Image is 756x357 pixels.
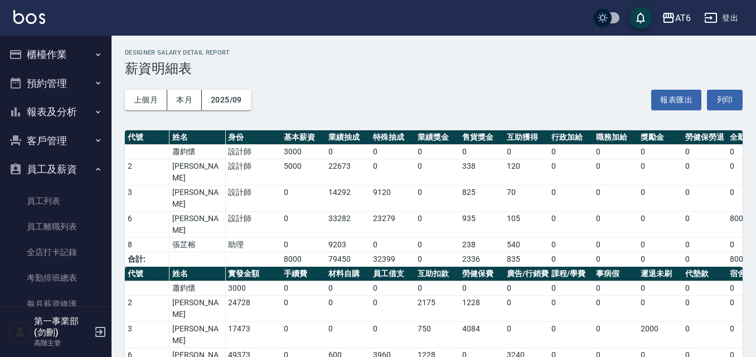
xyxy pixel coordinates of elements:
td: 0 [459,281,504,296]
td: 0 [281,185,326,212]
th: 代號 [125,267,169,281]
td: 0 [370,296,415,322]
td: 0 [593,296,638,322]
h5: 第一事業部 (勿刪) [34,316,91,338]
td: 0 [549,145,593,159]
td: 3000 [281,145,326,159]
button: 櫃檯作業 [4,40,107,69]
td: 0 [326,145,370,159]
td: 0 [281,322,326,348]
td: 238 [459,238,504,252]
td: 0 [593,185,638,212]
button: 上個月 [125,90,167,110]
td: 0 [682,281,727,296]
td: 0 [415,145,459,159]
button: save [629,7,652,29]
td: 1228 [459,296,504,322]
td: 9203 [326,238,370,252]
td: 0 [504,281,549,296]
td: 0 [638,238,682,252]
td: 3 [125,185,169,212]
td: 32399 [370,252,415,267]
th: 課程/學費 [549,267,593,281]
img: Logo [13,10,45,24]
td: 蕭鈞懷 [169,145,225,159]
td: 5000 [281,159,326,185]
td: 0 [281,281,326,296]
td: 0 [682,322,727,348]
th: 員工借支 [370,267,415,281]
td: [PERSON_NAME] [169,159,225,185]
td: 935 [459,212,504,238]
th: 手續費 [281,267,326,281]
th: 實發金額 [225,267,281,281]
td: 0 [549,281,593,296]
td: 0 [593,238,638,252]
th: 廣告/行銷費 [504,267,549,281]
td: 0 [281,212,326,238]
td: 17473 [225,322,281,348]
td: 設計師 [225,145,281,159]
td: [PERSON_NAME] [169,296,225,322]
td: 0 [549,212,593,238]
th: 特殊抽成 [370,130,415,145]
td: 0 [549,159,593,185]
button: 報表匯出 [651,90,701,110]
td: 24728 [225,296,281,322]
td: 540 [504,238,549,252]
td: 0 [370,159,415,185]
h2: Designer Salary Detail Report [125,49,743,56]
td: 0 [638,296,682,322]
td: 0 [682,185,727,212]
td: 3 [125,322,169,348]
td: 9120 [370,185,415,212]
button: 報表及分析 [4,97,107,126]
a: 員工離職列表 [4,214,107,239]
button: 員工及薪資 [4,155,107,184]
td: [PERSON_NAME] [169,185,225,212]
th: 基本薪資 [281,130,326,145]
td: 3000 [225,281,281,296]
td: 0 [593,252,638,267]
th: 勞健保費 [459,267,504,281]
td: 23279 [370,212,415,238]
a: 每月薪資維護 [4,291,107,317]
td: 合計: [125,252,169,267]
a: 員工列表 [4,188,107,214]
button: 2025/09 [202,90,251,110]
td: 0 [638,252,682,267]
th: 代號 [125,130,169,145]
td: 0 [682,296,727,322]
button: 登出 [700,8,743,28]
td: 0 [281,238,326,252]
th: 事病假 [593,267,638,281]
th: 材料自購 [326,267,370,281]
button: 客戶管理 [4,126,107,155]
td: 0 [638,145,682,159]
td: 0 [370,238,415,252]
td: 0 [593,145,638,159]
button: 預約管理 [4,69,107,98]
td: 設計師 [225,159,281,185]
th: 業績獎金 [415,130,459,145]
td: 8000 [281,252,326,267]
p: 高階主管 [34,338,91,348]
td: 14292 [326,185,370,212]
td: [PERSON_NAME] [169,322,225,348]
td: 0 [638,159,682,185]
td: 0 [549,185,593,212]
td: 0 [593,159,638,185]
td: 助理 [225,238,281,252]
td: 2175 [415,296,459,322]
td: 105 [504,212,549,238]
td: 0 [415,252,459,267]
td: 750 [415,322,459,348]
h3: 薪資明細表 [125,61,743,76]
td: 0 [682,238,727,252]
th: 姓名 [169,130,225,145]
div: AT6 [675,11,691,25]
th: 姓名 [169,267,225,281]
td: 0 [415,238,459,252]
td: 33282 [326,212,370,238]
button: AT6 [657,7,695,30]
